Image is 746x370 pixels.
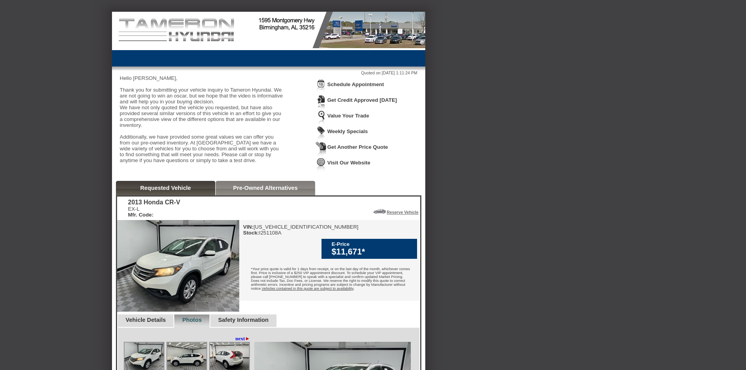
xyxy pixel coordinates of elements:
a: Schedule Appointment [327,81,384,87]
a: Reserve Vehicle [387,210,419,215]
a: Vehicle Details [126,317,166,323]
div: EX-L [128,206,180,218]
img: Icon_ReserveVehicleCar.png [374,209,386,214]
div: [US_VEHICLE_IDENTIFICATION_NUMBER] I251108A [243,224,359,236]
img: Icon_TradeInAppraisal.png [316,110,327,125]
u: Vehicles contained in this quote are subject to availability [262,287,353,291]
b: Stock: [243,230,259,236]
div: $11,671* [332,247,413,257]
img: Icon_ScheduleAppointment.png [316,79,327,94]
a: Requested Vehicle [140,185,191,191]
img: Icon_GetQuote.png [316,142,327,156]
span: ► [245,336,250,341]
a: Visit Our Website [327,160,370,166]
div: 2013 Honda CR-V [128,199,180,206]
div: E-Price [332,241,413,247]
a: Get Another Price Quote [327,144,388,150]
img: 2013 Honda CR-V [117,220,239,312]
div: *Your price quote is valid for 1 days from receipt, or on the last day of the month, whichever co... [239,261,419,298]
a: Photos [182,317,202,323]
div: Hello [PERSON_NAME], Thank you for submitting your vehicle inquiry to Tameron Hyundai. We are not... [120,75,284,169]
img: Icon_VisitWebsite.png [316,157,327,172]
div: Quoted on [DATE] 1:11:24 PM [120,70,417,75]
b: Mfr. Code: [128,212,154,218]
img: Icon_CreditApproval.png [316,95,327,109]
a: Weekly Specials [327,128,368,134]
a: Get Credit Approved [DATE] [327,97,397,103]
a: next► [235,336,250,342]
a: Value Your Trade [327,113,369,119]
a: Pre-Owned Alternatives [233,185,298,191]
a: Safety Information [218,317,269,323]
img: Icon_WeeklySpecials.png [316,126,327,141]
b: VIN: [243,224,254,230]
